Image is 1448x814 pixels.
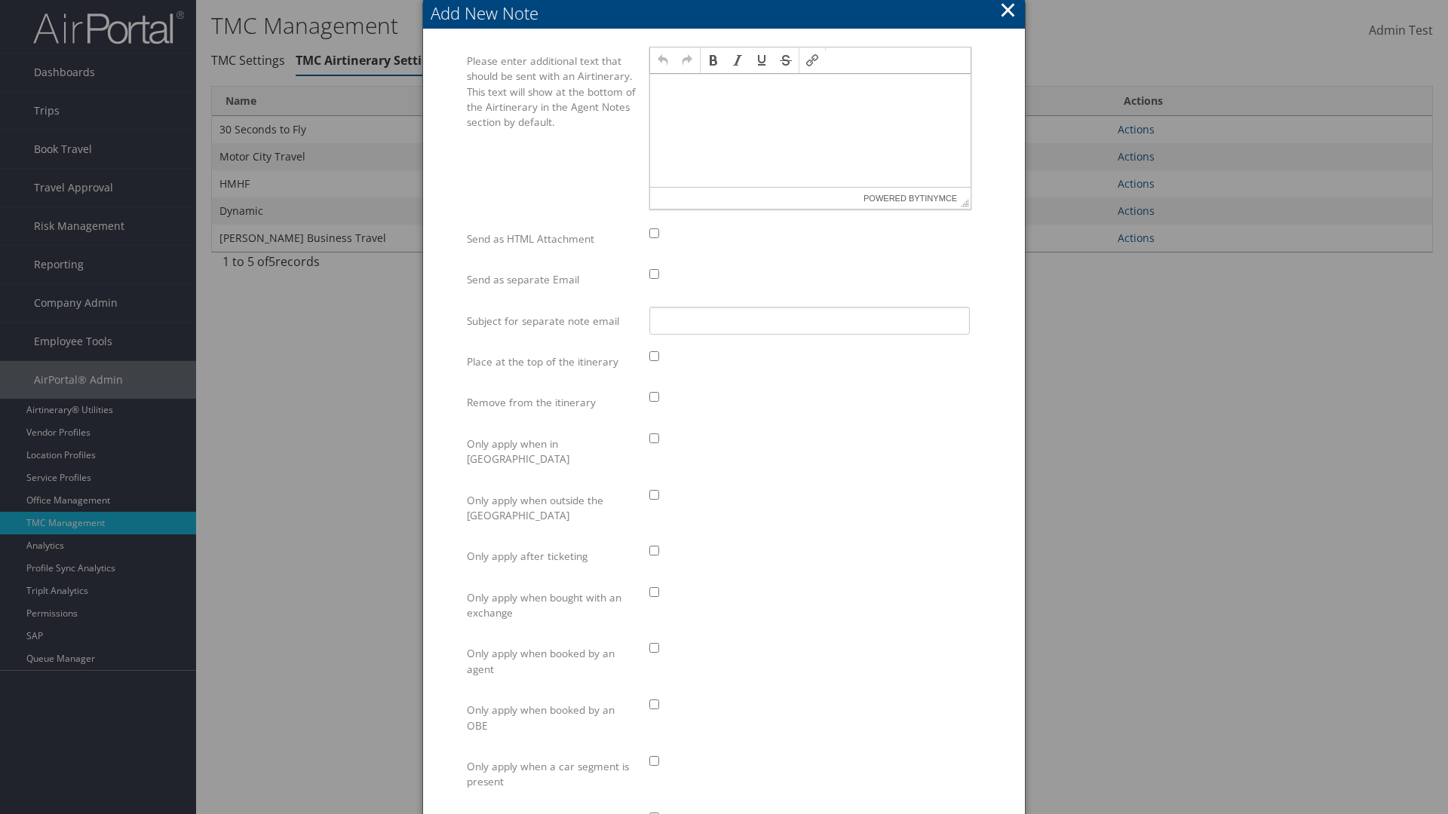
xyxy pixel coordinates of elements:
[467,752,638,797] label: Only apply when a car segment is present
[467,583,638,628] label: Only apply when bought with an exchange
[467,225,638,253] label: Send as HTML Attachment
[750,49,773,72] div: Underline
[650,74,971,187] iframe: Rich Text Area. Press ALT-F9 for menu. Press ALT-F10 for toolbar. Press ALT-0 for help
[726,49,749,72] div: Italic
[467,486,638,531] label: Only apply when outside the [GEOGRAPHIC_DATA]
[702,49,725,72] div: Bold
[467,307,638,335] label: Subject for separate note email
[467,639,638,684] label: Only apply when booked by an agent
[467,430,638,474] label: Only apply when in [GEOGRAPHIC_DATA]
[652,49,674,72] div: Undo
[467,265,638,294] label: Send as separate Email
[431,2,1025,25] div: Add New Note
[801,49,824,72] div: Insert/edit link
[467,47,638,137] label: Please enter additional text that should be sent with an Airtinerary. This text will show at the ...
[467,347,638,376] label: Place at the top of the itinerary
[920,194,958,203] a: tinymce
[467,696,638,740] label: Only apply when booked by an OBE
[467,388,638,417] label: Remove from the itinerary
[676,49,698,72] div: Redo
[775,49,797,72] div: Strikethrough
[864,188,957,209] span: Powered by
[467,542,638,571] label: Only apply after ticketing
